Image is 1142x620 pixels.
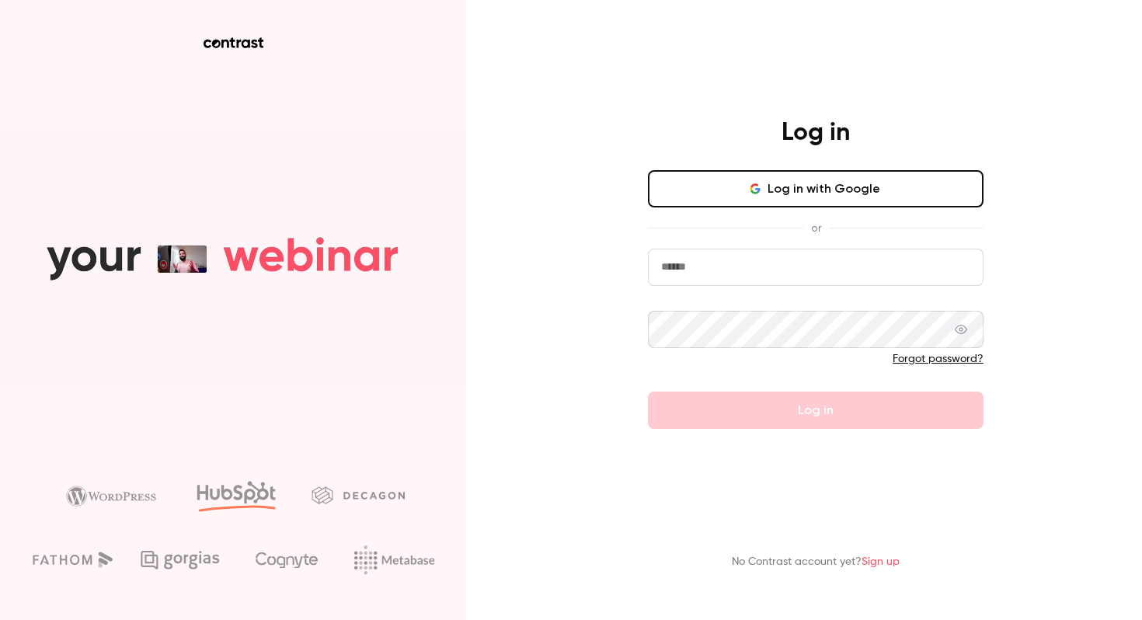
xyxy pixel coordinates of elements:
[893,354,984,364] a: Forgot password?
[648,170,984,207] button: Log in with Google
[782,117,850,148] h4: Log in
[803,220,829,236] span: or
[732,554,900,570] p: No Contrast account yet?
[312,486,405,503] img: decagon
[862,556,900,567] a: Sign up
